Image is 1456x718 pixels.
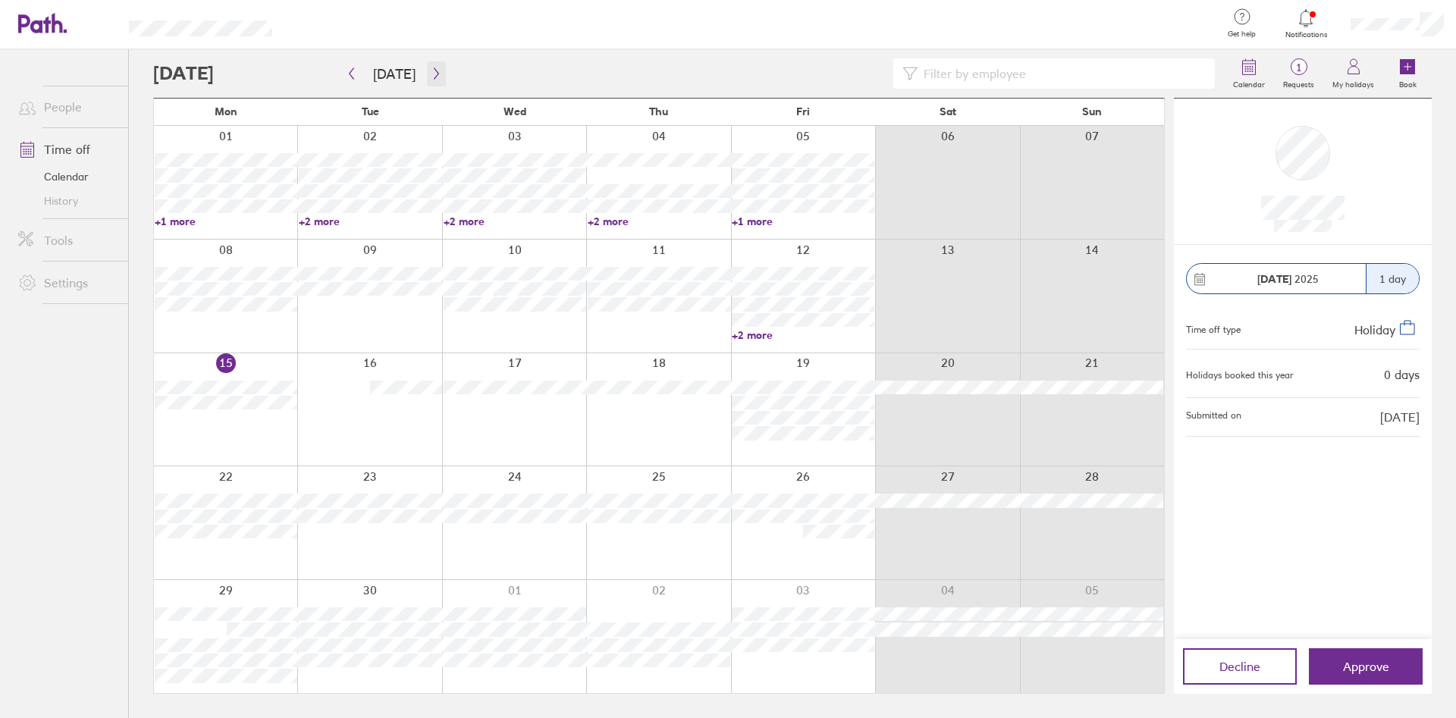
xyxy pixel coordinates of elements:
span: Sat [940,105,956,118]
a: Time off [6,134,128,165]
a: +2 more [588,215,730,228]
a: +1 more [732,215,874,228]
span: Holiday [1354,322,1395,337]
a: Tools [6,225,128,256]
button: [DATE] [361,61,428,86]
a: People [6,92,128,122]
a: Calendar [1224,49,1274,98]
span: Mon [215,105,237,118]
span: Submitted on [1186,410,1241,424]
span: Tue [362,105,379,118]
strong: [DATE] [1257,272,1291,286]
span: Decline [1219,660,1260,673]
a: Book [1383,49,1432,98]
label: Calendar [1224,76,1274,89]
button: Approve [1309,648,1423,685]
span: Fri [796,105,810,118]
a: 1Requests [1274,49,1323,98]
span: Notifications [1282,30,1331,39]
div: Time off type [1186,318,1241,337]
a: Notifications [1282,8,1331,39]
input: Filter by employee [918,59,1206,88]
div: 1 day [1366,264,1419,293]
a: +2 more [444,215,586,228]
div: 0 days [1384,368,1420,381]
span: Sun [1082,105,1102,118]
a: +2 more [299,215,441,228]
span: Approve [1343,660,1389,673]
label: Book [1390,76,1426,89]
span: 1 [1274,61,1323,74]
a: Calendar [6,165,128,189]
a: +2 more [732,328,874,342]
a: +1 more [155,215,297,228]
span: 2025 [1257,273,1319,285]
div: Holidays booked this year [1186,370,1294,381]
label: Requests [1274,76,1323,89]
a: History [6,189,128,213]
span: Thu [649,105,668,118]
button: Decline [1183,648,1297,685]
span: [DATE] [1380,410,1420,424]
span: Wed [504,105,526,118]
a: My holidays [1323,49,1383,98]
a: Settings [6,268,128,298]
label: My holidays [1323,76,1383,89]
span: Get help [1217,30,1266,39]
